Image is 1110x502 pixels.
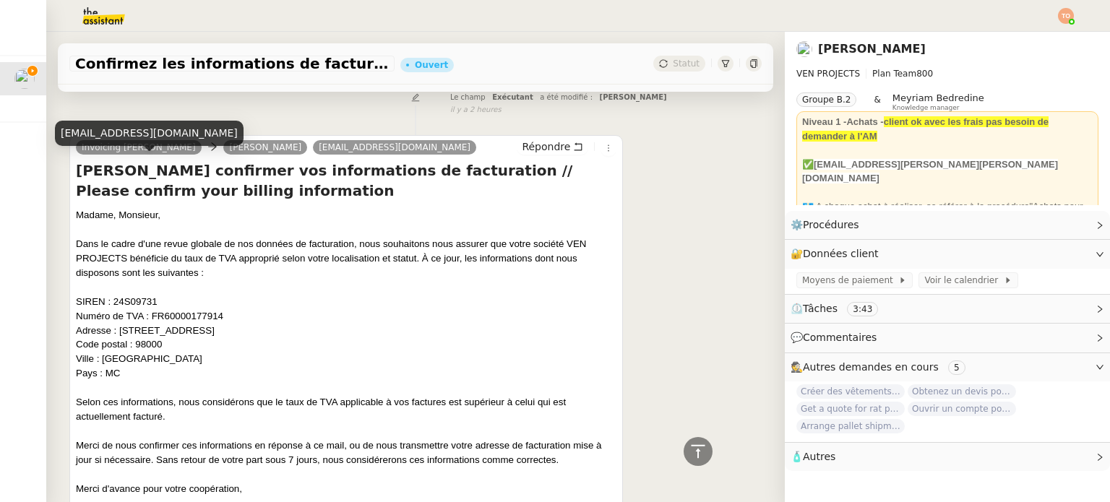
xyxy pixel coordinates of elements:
[908,384,1016,399] span: Obtenez un devis pour une visite
[791,361,971,373] span: 🕵️
[791,451,835,462] span: 🧴
[803,361,939,373] span: Autres demandes en cours
[908,402,1016,416] span: Ouvrir un compte pour Ven SAS
[791,217,866,233] span: ⚙️
[892,92,984,103] span: Meyriam Bedredine
[1058,8,1074,24] img: svg
[492,93,533,101] span: Exécutant
[872,69,916,79] span: Plan Team
[892,104,960,112] span: Knowledge manager
[803,303,838,314] span: Tâches
[785,324,1110,352] div: 💬Commentaires
[802,116,1049,142] strong: client ok avec les frais pas besoin de demander à l'AM
[540,93,593,101] span: a été modifié :
[450,93,486,101] span: Le champ
[785,353,1110,381] div: 🕵️Autres demandes en cours 5
[924,273,1003,287] span: Voir le calendrier
[892,92,984,111] app-user-label: Knowledge manager
[14,69,35,89] img: users%2Fvjxz7HYmGaNTSE4yF5W2mFwJXra2%2Favatar%2Ff3aef901-807b-4123-bf55-4aed7c5d6af5
[785,295,1110,323] div: ⏲️Tâches 3:43
[319,142,470,152] span: [EMAIL_ADDRESS][DOMAIN_NAME]
[916,69,933,79] span: 800
[415,61,448,69] div: Ouvert
[450,104,502,116] span: il y a 2 heures
[803,332,877,343] span: Commentaires
[75,56,389,71] span: Confirmez les informations de facturation
[673,59,700,69] span: Statut
[522,139,570,154] span: Répondre
[802,199,1093,228] div: 💶 A chaque achat à réaliser, se référer à la procédure
[791,246,885,262] span: 🔐
[802,159,1058,184] strong: ✅[EMAIL_ADDRESS][PERSON_NAME][PERSON_NAME][DOMAIN_NAME]
[796,402,905,416] span: Get a quote for rat protection
[796,69,860,79] span: VEN PROJECTS
[874,92,880,111] span: &
[76,160,616,201] h4: [PERSON_NAME] confirmer vos informations de facturation // Please confirm your billing information
[600,93,667,101] span: [PERSON_NAME]
[802,116,884,127] strong: Niveau 1 -Achats -
[517,139,588,155] button: Répondre
[796,419,905,433] span: Arrange pallet shipment to [GEOGRAPHIC_DATA]
[796,384,905,399] span: Créer des vêtements de travail VEN
[785,443,1110,471] div: 🧴Autres
[803,248,879,259] span: Données client
[791,303,890,314] span: ⏲️
[796,92,856,107] nz-tag: Groupe B.2
[803,451,835,462] span: Autres
[818,42,926,56] a: [PERSON_NAME]
[55,121,244,146] div: [EMAIL_ADDRESS][DOMAIN_NAME]
[223,141,307,154] a: [PERSON_NAME]
[796,41,812,57] img: users%2Fvjxz7HYmGaNTSE4yF5W2mFwJXra2%2Favatar%2Ff3aef901-807b-4123-bf55-4aed7c5d6af5
[803,219,859,230] span: Procédures
[785,211,1110,239] div: ⚙️Procédures
[948,360,965,375] nz-tag: 5
[785,240,1110,268] div: 🔐Données client
[847,302,878,316] nz-tag: 3:43
[791,332,883,343] span: 💬
[802,273,898,287] span: Moyens de paiement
